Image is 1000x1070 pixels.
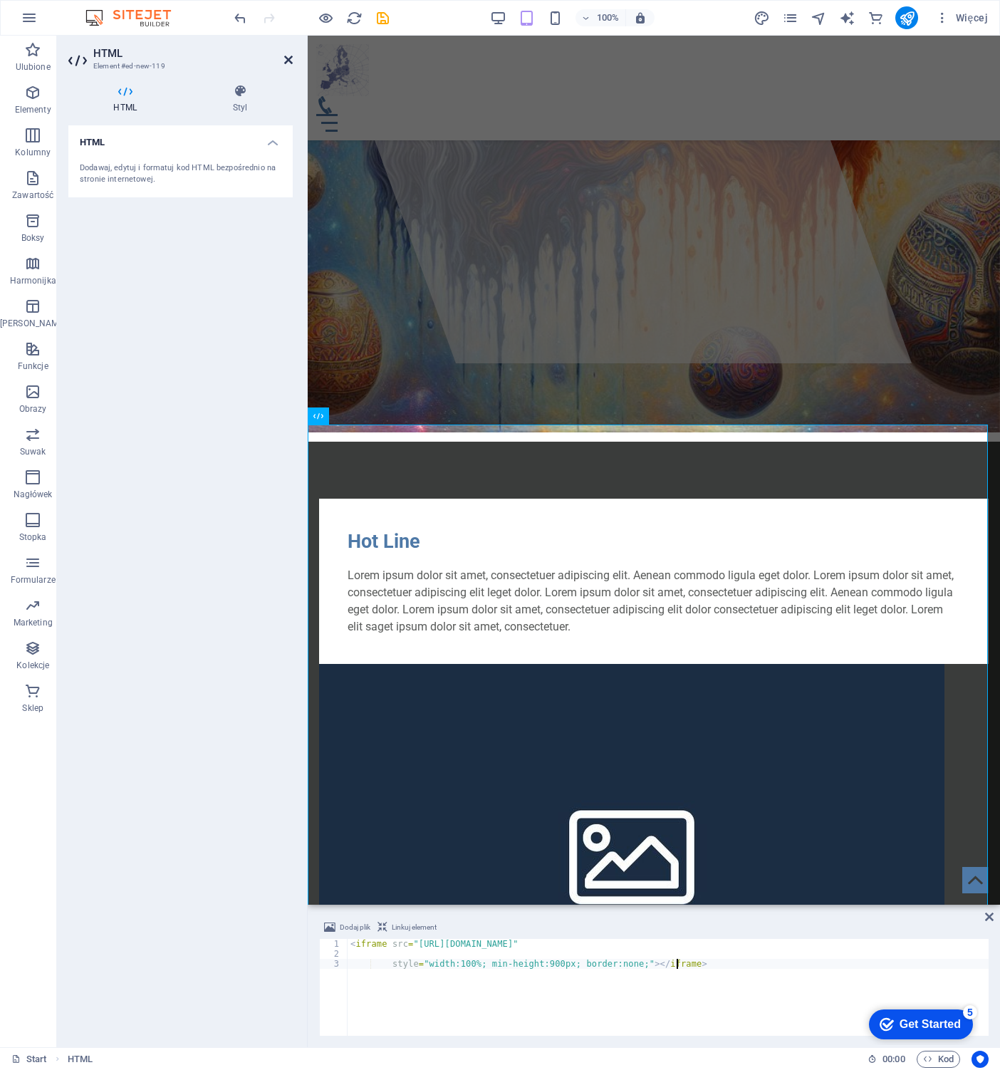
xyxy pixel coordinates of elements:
nav: breadcrumb [68,1051,93,1068]
p: Funkcje [18,360,48,372]
p: Zawartość [12,189,53,201]
i: Cofnij: Dodaj element (Ctrl+Z) [232,10,249,26]
h4: HTML [68,84,188,114]
p: Harmonijka [10,275,56,286]
h4: HTML [68,125,293,151]
i: Nawigator [811,10,827,26]
span: Kliknij, aby zaznaczyć. Kliknij dwukrotnie, aby edytować [68,1051,93,1068]
p: Kolumny [15,147,51,158]
div: 3 [320,959,348,969]
button: Usercentrics [972,1051,989,1068]
span: Linkuj element [392,919,437,936]
p: Stopka [19,531,47,543]
button: Kliknij tutaj, aby wyjść z trybu podglądu i kontynuować edycję [317,9,334,26]
i: Opublikuj [899,10,915,26]
div: Get Started 5 items remaining, 0% complete [11,7,115,37]
i: Przeładuj stronę [346,10,363,26]
button: navigator [810,9,827,26]
h6: Czas sesji [868,1051,905,1068]
i: Zapisz (Ctrl+S) [375,10,391,26]
p: Suwak [20,446,46,457]
button: commerce [867,9,884,26]
p: Boksy [21,232,45,244]
div: 1 [320,939,348,949]
h2: HTML [93,47,293,60]
span: Kod [923,1051,954,1068]
i: Po zmianie rozmiaru automatycznie dostosowuje poziom powiększenia do wybranego urządzenia. [634,11,647,24]
button: design [753,9,770,26]
button: Kod [917,1051,960,1068]
i: AI Writer [839,10,855,26]
p: Obrazy [19,403,47,415]
p: Elementy [15,104,51,115]
button: 100% [575,9,626,26]
h3: Element #ed-new-119 [93,60,264,73]
button: Więcej [929,6,994,29]
div: Dodawaj, edytuj i formatuj kod HTML bezpośrednio na stronie internetowej. [80,162,281,186]
button: pages [781,9,798,26]
i: Projekt (Ctrl+Alt+Y) [754,10,770,26]
h4: Styl [188,84,293,114]
img: Editor Logo [82,9,189,26]
span: Więcej [935,11,988,25]
span: : [892,1054,895,1064]
div: 5 [105,3,120,17]
button: publish [895,6,918,29]
i: Strony (Ctrl+Alt+S) [782,10,798,26]
button: undo [231,9,249,26]
div: Get Started [42,16,103,28]
p: Formularze [11,574,56,586]
p: Kolekcje [16,660,49,671]
a: Kliknij, aby anulować zaznaczenie. Kliknij dwukrotnie, aby otworzyć Strony [11,1051,47,1068]
p: Nagłówek [14,489,53,500]
p: Ulubione [16,61,51,73]
button: text_generator [838,9,855,26]
p: Sklep [22,702,43,714]
button: save [374,9,391,26]
p: Marketing [14,617,53,628]
button: Linkuj element [375,919,439,936]
span: 00 00 [882,1051,905,1068]
button: Dodaj plik [322,919,373,936]
div: 2 [320,949,348,959]
h6: 100% [597,9,620,26]
button: reload [345,9,363,26]
span: Dodaj plik [340,919,370,936]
